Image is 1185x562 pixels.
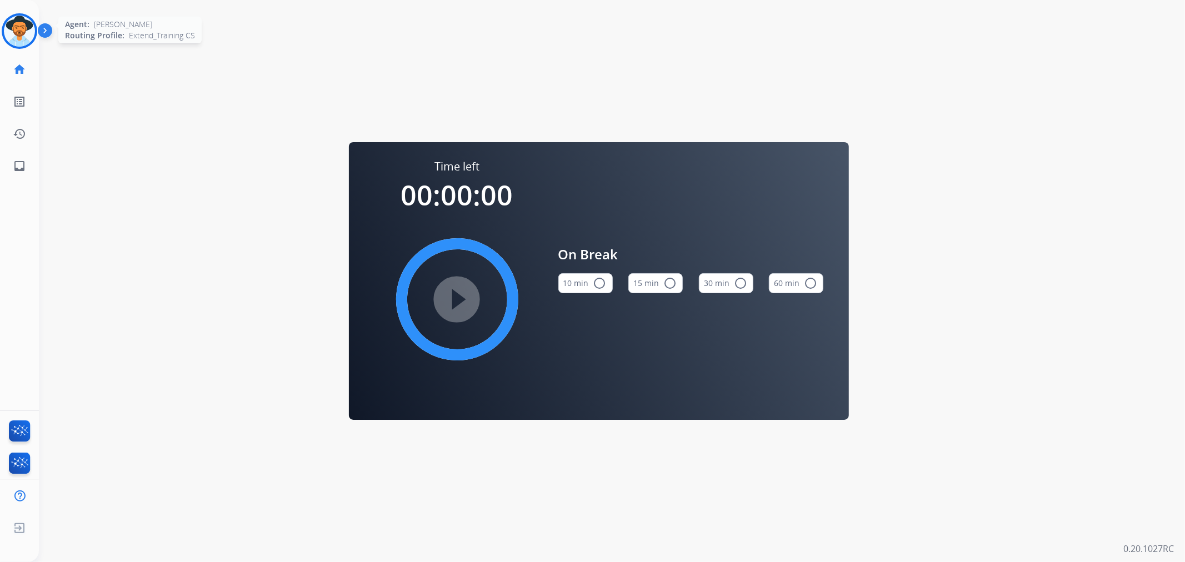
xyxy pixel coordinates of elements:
[628,273,683,293] button: 15 min
[769,273,823,293] button: 60 min
[1123,542,1174,555] p: 0.20.1027RC
[94,19,152,30] span: [PERSON_NAME]
[558,273,613,293] button: 10 min
[699,273,753,293] button: 30 min
[13,63,26,76] mat-icon: home
[401,176,513,214] span: 00:00:00
[558,244,824,264] span: On Break
[663,277,677,290] mat-icon: radio_button_unchecked
[13,127,26,140] mat-icon: history
[129,30,195,41] span: Extend_Training CS
[734,277,747,290] mat-icon: radio_button_unchecked
[434,159,479,174] span: Time left
[4,16,35,47] img: avatar
[65,30,124,41] span: Routing Profile:
[13,159,26,173] mat-icon: inbox
[804,277,817,290] mat-icon: radio_button_unchecked
[65,19,89,30] span: Agent:
[13,95,26,108] mat-icon: list_alt
[593,277,607,290] mat-icon: radio_button_unchecked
